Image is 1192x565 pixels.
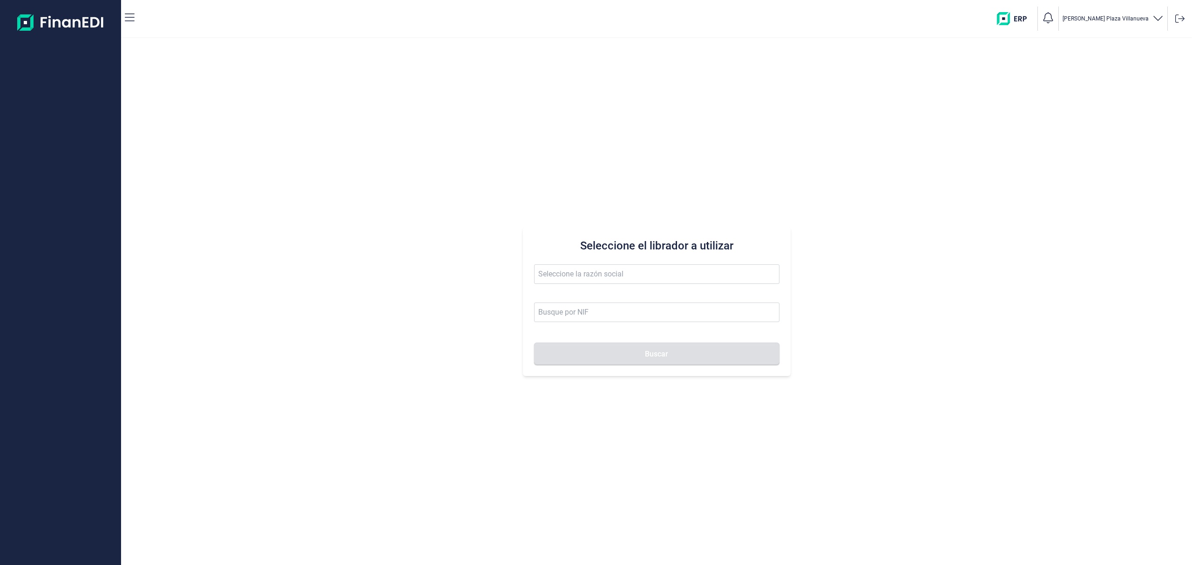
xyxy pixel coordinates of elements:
[1063,15,1149,22] p: [PERSON_NAME] Plaza Villanueva
[534,343,779,365] button: Buscar
[997,12,1034,25] img: erp
[645,350,668,357] span: Buscar
[534,238,779,253] h3: Seleccione el librador a utilizar
[534,264,779,284] input: Seleccione la razón social
[534,303,779,322] input: Busque por NIF
[17,7,104,37] img: Logo de aplicación
[1063,12,1164,26] button: [PERSON_NAME] Plaza Villanueva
